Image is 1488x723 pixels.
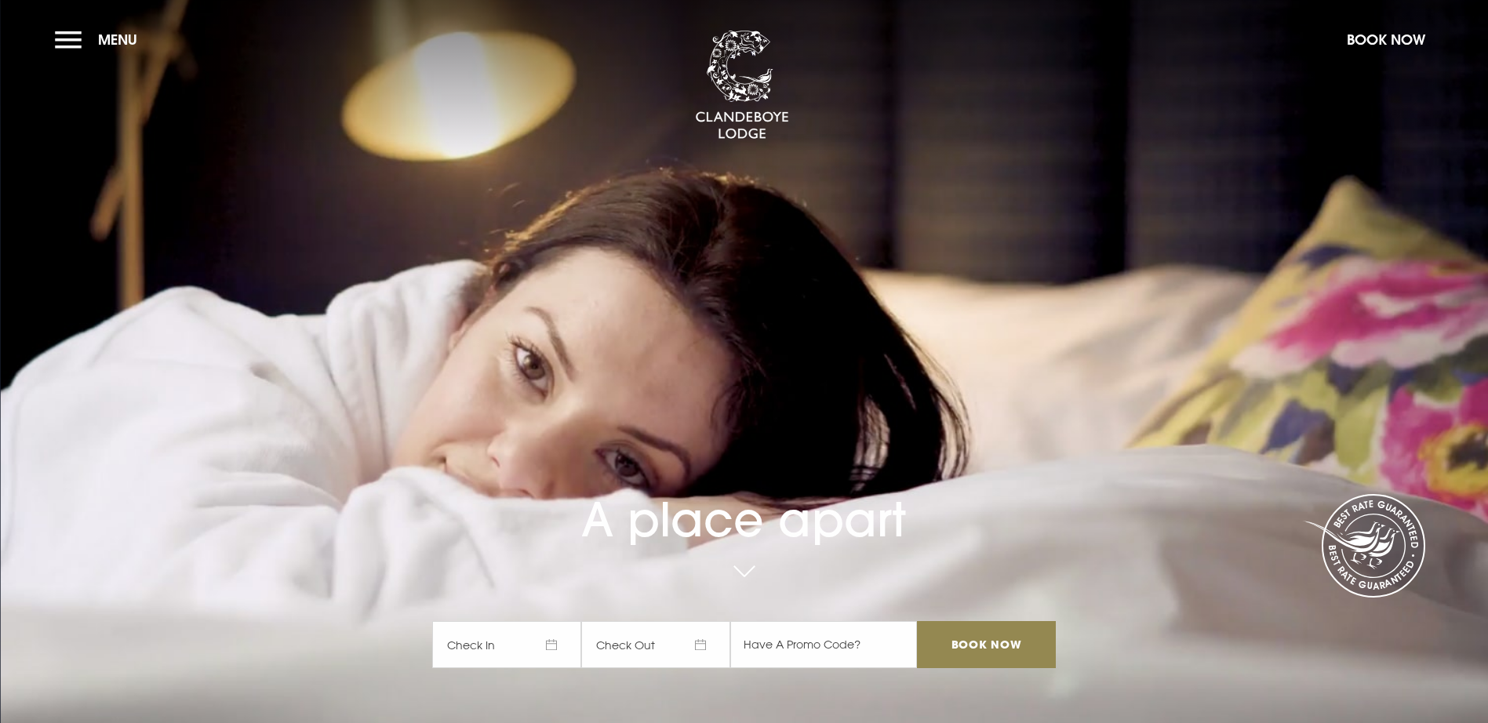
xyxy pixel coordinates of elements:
[432,448,1055,547] h1: A place apart
[55,23,145,56] button: Menu
[730,621,917,668] input: Have A Promo Code?
[432,621,581,668] span: Check In
[581,621,730,668] span: Check Out
[98,31,137,49] span: Menu
[1339,23,1433,56] button: Book Now
[917,621,1055,668] input: Book Now
[695,31,789,140] img: Clandeboye Lodge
